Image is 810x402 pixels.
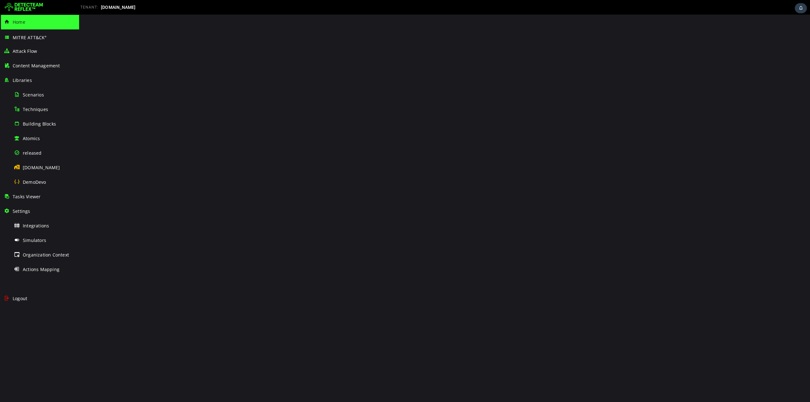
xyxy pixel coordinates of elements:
span: [DOMAIN_NAME] [23,164,60,170]
span: [DOMAIN_NAME] [101,5,136,10]
span: DemoDevo [23,179,46,185]
span: Libraries [13,77,32,83]
span: Simulators [23,237,46,243]
span: Actions Mapping [23,266,59,272]
span: Scenarios [23,92,44,98]
span: Integrations [23,223,49,229]
span: Techniques [23,106,48,112]
span: Home [13,19,25,25]
span: Logout [13,295,27,301]
span: Atomics [23,135,40,141]
span: Content Management [13,63,60,69]
img: Detecteam logo [5,2,43,12]
span: MITRE ATT&CK [13,34,47,40]
span: Tasks Viewer [13,194,40,200]
span: Organization Context [23,252,69,258]
span: released [23,150,42,156]
div: Task Notifications [795,3,807,13]
span: Building Blocks [23,121,56,127]
span: Settings [13,208,30,214]
span: TENANT: [80,5,98,9]
sup: ® [45,35,47,38]
span: Attack Flow [13,48,37,54]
